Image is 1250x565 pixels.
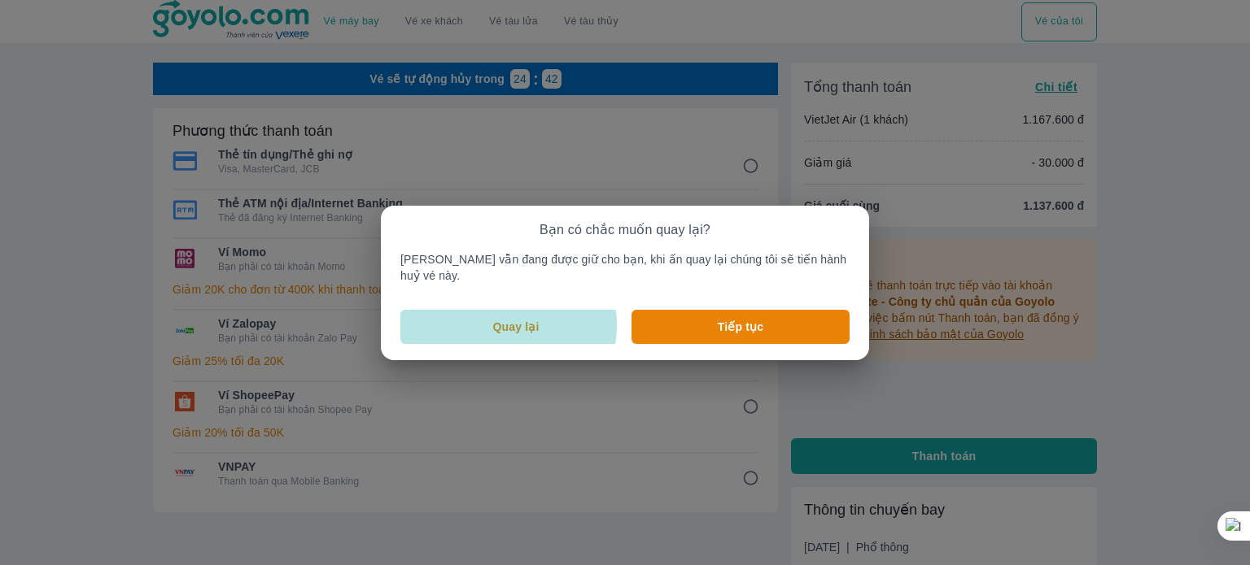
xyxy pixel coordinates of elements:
button: Quay lại [400,310,632,344]
p: [PERSON_NAME] vẫn đang được giữ cho bạn, khi ấn quay lại chúng tôi sẽ tiến hành huỷ vé này. [400,251,850,284]
p: Quay lại [493,319,540,335]
p: Tiếp tục [718,319,763,335]
button: Tiếp tục [632,310,850,344]
p: Bạn có chắc muốn quay lại? [540,222,710,238]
